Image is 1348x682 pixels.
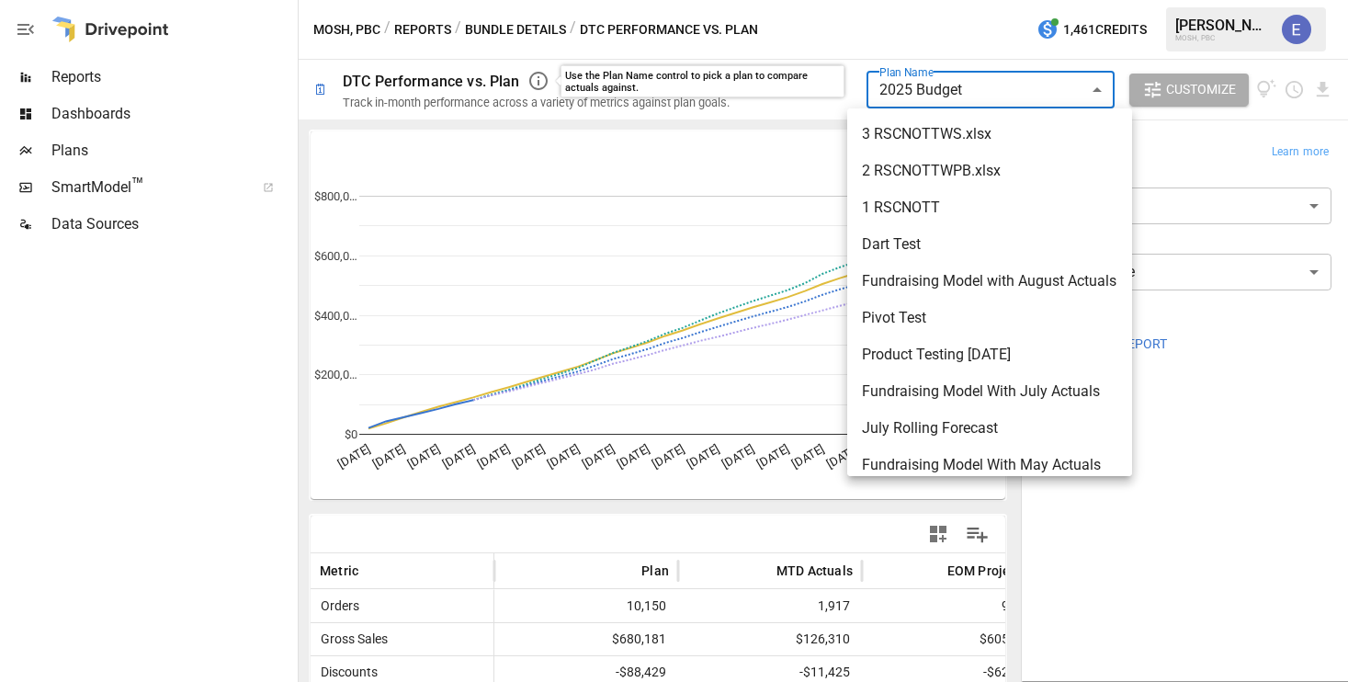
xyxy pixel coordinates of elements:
[862,197,1117,219] span: 1 RSCNOTT
[862,233,1117,256] span: Dart Test
[862,123,1117,145] span: 3 RSCNOTTWS.xlsx
[862,160,1117,182] span: 2 RSCNOTTWPB.xlsx
[862,270,1117,292] span: Fundraising Model with August Actuals
[862,417,1117,439] span: July Rolling Forecast
[862,344,1117,366] span: Product Testing [DATE]
[862,454,1117,476] span: Fundraising Model With May Actuals
[862,307,1117,329] span: Pivot Test
[565,70,841,94] div: Use the Plan Name control to pick a plan to compare actuals against.
[862,381,1117,403] span: Fundraising Model With July Actuals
